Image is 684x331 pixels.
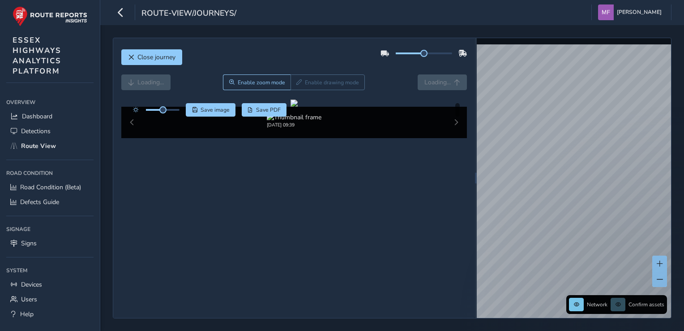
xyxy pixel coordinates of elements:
[587,301,607,308] span: Network
[22,112,52,121] span: Dashboard
[6,307,94,322] a: Help
[238,79,285,86] span: Enable zoom mode
[20,183,81,192] span: Road Condition (Beta)
[6,96,94,109] div: Overview
[21,280,42,289] span: Devices
[121,49,182,65] button: Close journey
[201,106,230,113] span: Save image
[186,103,235,117] button: Save
[628,301,664,308] span: Confirm assets
[6,222,94,236] div: Signage
[6,139,94,153] a: Route View
[21,142,56,150] span: Route View
[6,124,94,139] a: Detections
[654,301,675,322] iframe: Intercom live chat
[21,295,37,304] span: Users
[6,264,94,277] div: System
[6,292,94,307] a: Users
[21,239,37,248] span: Signs
[20,310,34,318] span: Help
[267,113,321,122] img: Thumbnail frame
[598,4,614,20] img: diamond-layout
[6,180,94,195] a: Road Condition (Beta)
[223,74,291,90] button: Zoom
[6,195,94,209] a: Defects Guide
[6,236,94,251] a: Signs
[267,122,321,128] div: [DATE] 09:39
[6,109,94,124] a: Dashboard
[242,103,287,117] button: PDF
[20,198,59,206] span: Defects Guide
[21,127,51,135] span: Detections
[13,35,61,76] span: ESSEX HIGHWAYS ANALYTICS PLATFORM
[256,106,281,113] span: Save PDF
[598,4,665,20] button: [PERSON_NAME]
[6,166,94,180] div: Road Condition
[617,4,662,20] span: [PERSON_NAME]
[6,277,94,292] a: Devices
[141,8,236,20] span: route-view/journeys/
[137,53,175,61] span: Close journey
[13,6,87,26] img: rr logo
